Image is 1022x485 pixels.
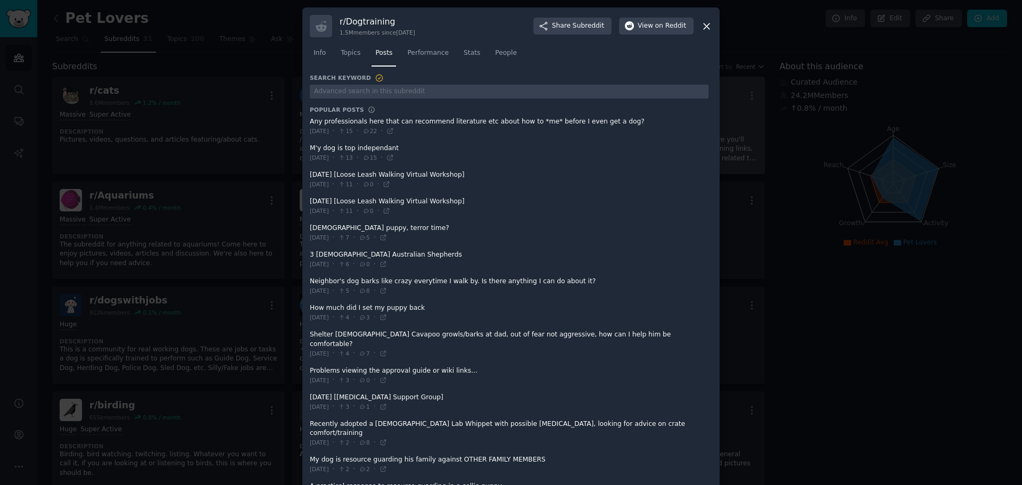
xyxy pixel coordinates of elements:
[374,260,376,269] span: ·
[357,153,359,163] span: ·
[362,180,374,188] span: 0
[655,21,686,31] span: on Reddit
[374,313,376,323] span: ·
[375,48,392,58] span: Posts
[353,375,355,385] span: ·
[359,439,370,446] span: 8
[353,349,355,358] span: ·
[377,180,379,190] span: ·
[340,16,415,27] h3: r/ Dogtraining
[333,207,335,216] span: ·
[353,402,355,412] span: ·
[381,153,383,163] span: ·
[338,314,349,321] span: 4
[359,465,370,473] span: 2
[310,260,329,268] span: [DATE]
[362,207,374,215] span: 0
[460,45,484,67] a: Stats
[310,234,329,241] span: [DATE]
[357,127,359,136] span: ·
[362,154,377,161] span: 15
[374,402,376,412] span: ·
[338,207,352,215] span: 11
[310,439,329,446] span: [DATE]
[381,127,383,136] span: ·
[338,465,349,473] span: 2
[359,287,370,294] span: 8
[333,153,335,163] span: ·
[338,260,349,268] span: 6
[359,403,370,410] span: 1
[374,465,376,474] span: ·
[338,350,349,357] span: 4
[338,180,352,188] span: 11
[374,286,376,296] span: ·
[619,18,694,35] a: Viewon Reddit
[314,48,326,58] span: Info
[353,286,355,296] span: ·
[337,45,364,67] a: Topics
[310,85,708,99] input: Advanced search in this subreddit
[362,127,377,135] span: 22
[573,21,604,31] span: Subreddit
[338,439,349,446] span: 2
[310,465,329,473] span: [DATE]
[638,21,686,31] span: View
[310,207,329,215] span: [DATE]
[310,376,329,384] span: [DATE]
[310,127,329,135] span: [DATE]
[374,375,376,385] span: ·
[374,438,376,448] span: ·
[338,403,349,410] span: 3
[333,438,335,448] span: ·
[310,403,329,410] span: [DATE]
[338,234,349,241] span: 7
[333,349,335,358] span: ·
[359,376,370,384] span: 0
[552,21,604,31] span: Share
[374,233,376,243] span: ·
[333,233,335,243] span: ·
[533,18,612,35] button: ShareSubreddit
[310,154,329,161] span: [DATE]
[333,286,335,296] span: ·
[333,402,335,412] span: ·
[333,127,335,136] span: ·
[464,48,480,58] span: Stats
[338,287,349,294] span: 5
[353,313,355,323] span: ·
[353,260,355,269] span: ·
[353,233,355,243] span: ·
[333,180,335,190] span: ·
[310,45,329,67] a: Info
[357,180,359,190] span: ·
[333,375,335,385] span: ·
[359,350,370,357] span: 7
[310,180,329,188] span: [DATE]
[353,465,355,474] span: ·
[338,376,349,384] span: 3
[359,314,370,321] span: 3
[372,45,396,67] a: Posts
[353,438,355,448] span: ·
[333,465,335,474] span: ·
[338,127,352,135] span: 15
[310,73,384,83] h3: Search Keyword
[338,154,352,161] span: 13
[310,106,364,113] h3: Popular Posts
[333,260,335,269] span: ·
[310,287,329,294] span: [DATE]
[359,260,370,268] span: 0
[357,207,359,216] span: ·
[374,349,376,358] span: ·
[359,234,370,241] span: 5
[341,48,360,58] span: Topics
[377,207,379,216] span: ·
[340,29,415,36] div: 1.5M members since [DATE]
[333,313,335,323] span: ·
[310,350,329,357] span: [DATE]
[310,314,329,321] span: [DATE]
[491,45,521,67] a: People
[407,48,449,58] span: Performance
[495,48,517,58] span: People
